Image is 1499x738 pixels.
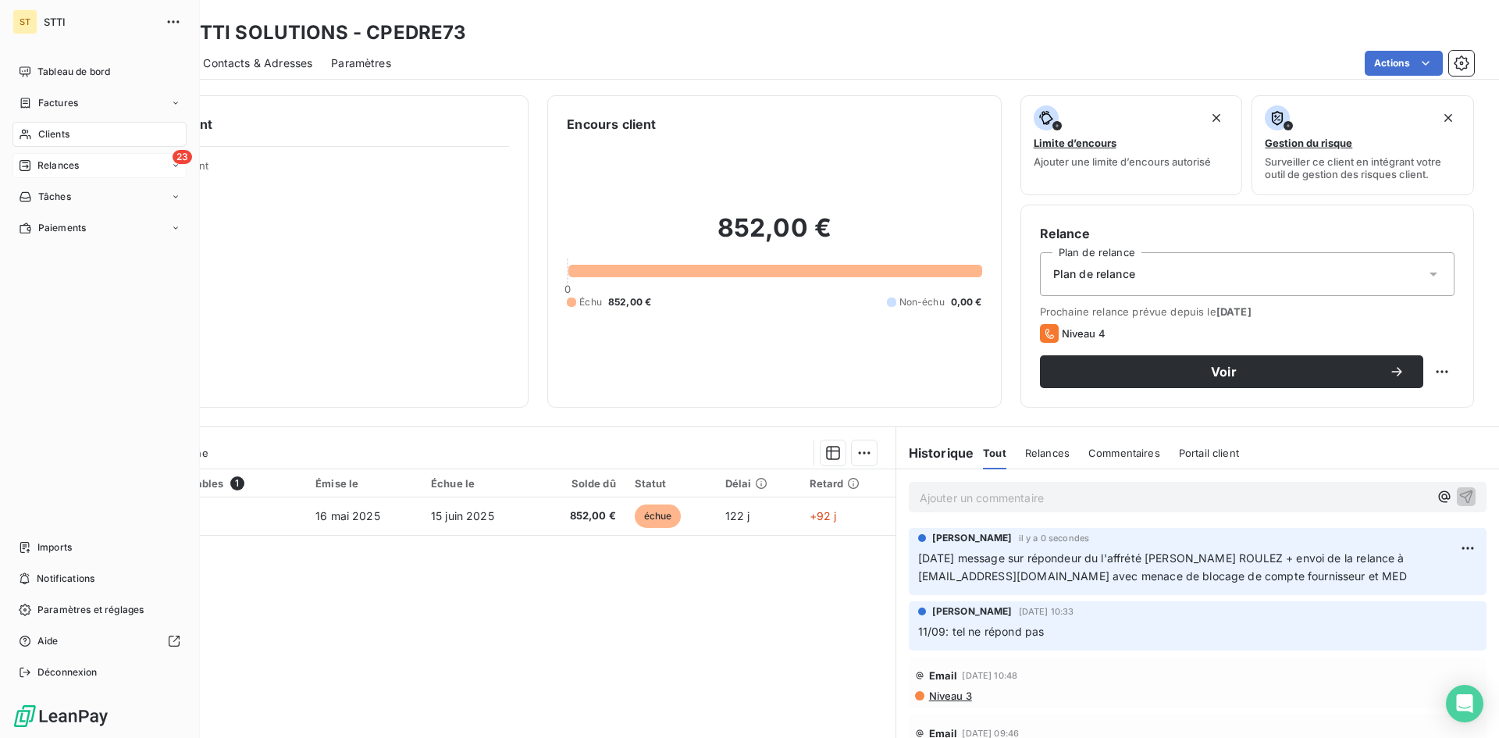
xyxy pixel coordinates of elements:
[1034,137,1116,149] span: Limite d’encours
[1020,95,1243,195] button: Limite d’encoursAjouter une limite d’encours autorisé
[1265,137,1352,149] span: Gestion du risque
[810,477,886,490] div: Retard
[1025,447,1070,459] span: Relances
[544,477,615,490] div: Solde dû
[173,150,192,164] span: 23
[918,625,1045,638] span: 11/09: tel ne répond pas
[899,295,945,309] span: Non-échu
[38,221,86,235] span: Paiements
[1216,305,1252,318] span: [DATE]
[37,540,72,554] span: Imports
[37,603,144,617] span: Paramètres et réglages
[1088,447,1160,459] span: Commentaires
[38,96,78,110] span: Factures
[37,665,98,679] span: Déconnexion
[725,477,791,490] div: Délai
[331,55,391,71] span: Paramètres
[44,16,156,28] span: STTI
[725,509,750,522] span: 122 j
[1019,607,1074,616] span: [DATE] 10:33
[137,19,466,47] h3: PEDRETTI SOLUTIONS - CPEDRE73
[928,690,972,702] span: Niveau 3
[567,212,981,259] h2: 852,00 €
[37,159,79,173] span: Relances
[1365,51,1443,76] button: Actions
[203,55,312,71] span: Contacts & Adresses
[431,477,525,490] div: Échue le
[635,504,682,528] span: échue
[932,531,1013,545] span: [PERSON_NAME]
[126,476,297,490] div: Pièces comptables
[94,115,509,134] h6: Informations client
[1059,365,1389,378] span: Voir
[544,508,615,524] span: 852,00 €
[810,509,837,522] span: +92 j
[579,295,602,309] span: Échu
[1019,533,1090,543] span: il y a 0 secondes
[37,572,94,586] span: Notifications
[12,9,37,34] div: ST
[230,476,244,490] span: 1
[315,509,380,522] span: 16 mai 2025
[12,704,109,729] img: Logo LeanPay
[431,509,494,522] span: 15 juin 2025
[951,295,982,309] span: 0,00 €
[635,477,707,490] div: Statut
[1252,95,1474,195] button: Gestion du risqueSurveiller ce client en intégrant votre outil de gestion des risques client.
[37,634,59,648] span: Aide
[1040,355,1423,388] button: Voir
[962,729,1019,738] span: [DATE] 09:46
[38,127,69,141] span: Clients
[1053,266,1135,282] span: Plan de relance
[1034,155,1211,168] span: Ajouter une limite d’encours autorisé
[1179,447,1239,459] span: Portail client
[38,190,71,204] span: Tâches
[1446,685,1483,722] div: Open Intercom Messenger
[918,551,1408,583] span: [DATE] message sur répondeur du l'affrété [PERSON_NAME] ROULEZ + envoi de la relance à [EMAIL_ADD...
[315,477,412,490] div: Émise le
[1062,327,1106,340] span: Niveau 4
[962,671,1017,680] span: [DATE] 10:48
[896,444,974,462] h6: Historique
[1040,305,1454,318] span: Prochaine relance prévue depuis le
[12,629,187,654] a: Aide
[929,669,958,682] span: Email
[1040,224,1454,243] h6: Relance
[37,65,110,79] span: Tableau de bord
[983,447,1006,459] span: Tout
[126,159,509,181] span: Propriétés Client
[564,283,571,295] span: 0
[932,604,1013,619] span: [PERSON_NAME]
[1265,155,1461,180] span: Surveiller ce client en intégrant votre outil de gestion des risques client.
[567,115,656,134] h6: Encours client
[608,295,651,309] span: 852,00 €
